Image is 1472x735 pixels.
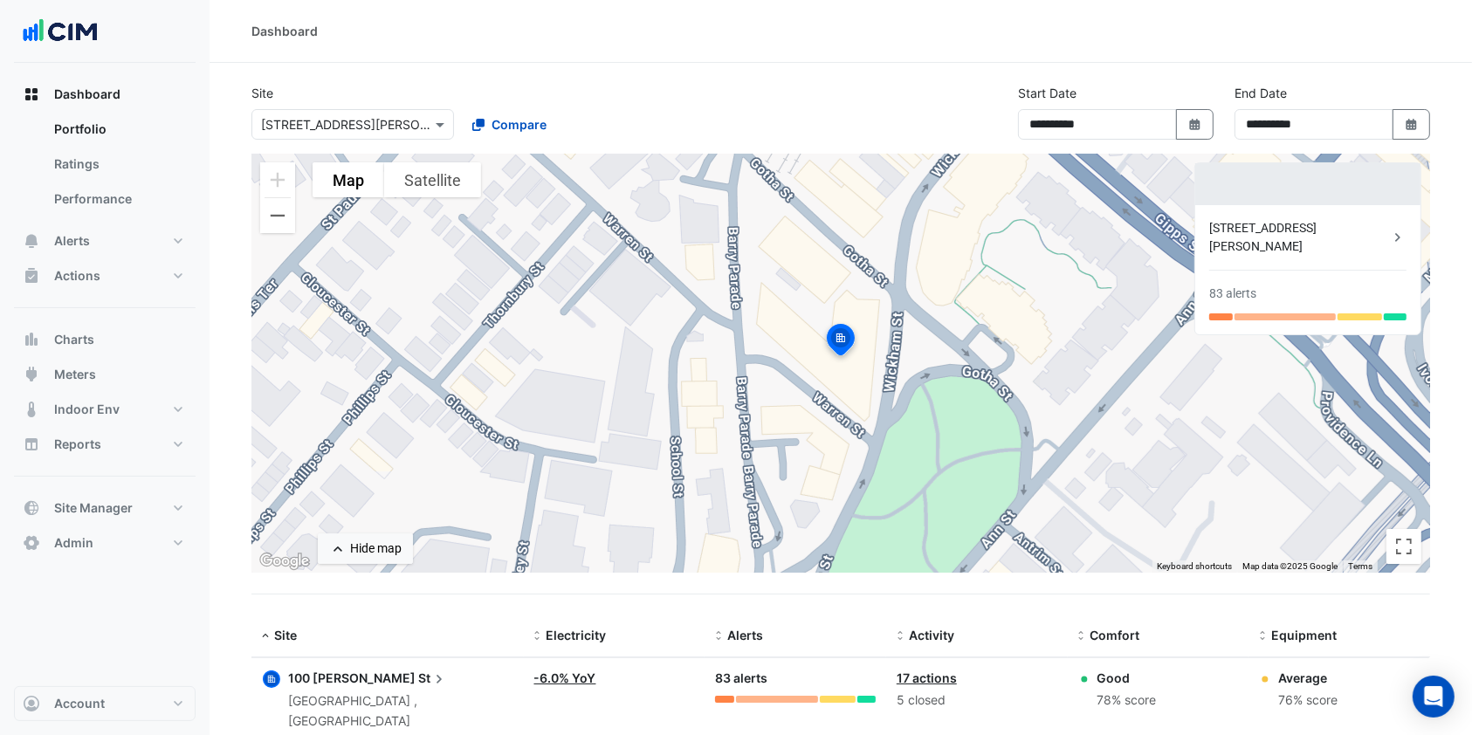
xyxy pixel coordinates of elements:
div: [STREET_ADDRESS][PERSON_NAME] [1209,219,1389,256]
span: St [418,669,448,688]
app-icon: Alerts [23,232,40,250]
div: 78% score [1097,690,1157,711]
button: Meters [14,357,196,392]
span: Site Manager [54,499,133,517]
a: -6.0% YoY [534,670,596,685]
button: Toggle fullscreen view [1386,529,1421,564]
span: Meters [54,366,96,383]
div: [GEOGRAPHIC_DATA] , [GEOGRAPHIC_DATA] [288,691,513,732]
label: Site [251,84,273,102]
div: 76% score [1278,690,1338,711]
fa-icon: Select Date [1404,117,1420,132]
app-icon: Dashboard [23,86,40,103]
button: Zoom in [260,162,295,197]
app-icon: Actions [23,267,40,285]
a: Performance [40,182,196,216]
div: Average [1278,669,1338,687]
span: Site [274,628,297,642]
button: Keyboard shortcuts [1157,560,1232,573]
div: Hide map [350,539,402,558]
a: Open this area in Google Maps (opens a new window) [256,550,313,573]
span: Comfort [1090,628,1140,642]
app-icon: Meters [23,366,40,383]
span: Reports [54,436,101,453]
span: Alerts [54,232,90,250]
div: 5 closed [897,690,1057,711]
button: Charts [14,322,196,357]
span: Equipment [1271,628,1337,642]
div: 83 alerts [1209,285,1256,303]
a: Terms (opens in new tab) [1348,561,1372,571]
button: Indoor Env [14,392,196,427]
img: site-pin-selected.svg [822,321,860,363]
span: Charts [54,331,94,348]
div: Open Intercom Messenger [1413,676,1455,718]
span: Alerts [727,628,763,642]
span: Account [54,695,105,712]
button: Hide map [318,533,413,564]
span: Actions [54,267,100,285]
app-icon: Reports [23,436,40,453]
app-icon: Admin [23,534,40,552]
label: Start Date [1018,84,1076,102]
span: Indoor Env [54,401,120,418]
button: Actions [14,258,196,293]
a: Portfolio [40,112,196,147]
button: Account [14,686,196,721]
div: Dashboard [14,112,196,223]
button: Dashboard [14,77,196,112]
span: Map data ©2025 Google [1242,561,1338,571]
span: Admin [54,534,93,552]
a: Ratings [40,147,196,182]
div: Dashboard [251,22,318,40]
button: Compare [461,109,558,140]
div: Good [1097,669,1157,687]
button: Reports [14,427,196,462]
button: Show satellite imagery [384,162,481,197]
img: Google [256,550,313,573]
button: Alerts [14,223,196,258]
app-icon: Charts [23,331,40,348]
label: End Date [1235,84,1287,102]
button: Admin [14,525,196,560]
img: Company Logo [21,14,100,49]
app-icon: Indoor Env [23,401,40,418]
span: 100 [PERSON_NAME] [288,670,416,685]
app-icon: Site Manager [23,499,40,517]
button: Zoom out [260,198,295,233]
button: Show street map [313,162,384,197]
div: 83 alerts [715,669,876,689]
a: 17 actions [897,670,957,685]
span: Dashboard [54,86,120,103]
span: Activity [909,628,954,642]
fa-icon: Select Date [1187,117,1203,132]
button: Site Manager [14,491,196,525]
span: Electricity [547,628,607,642]
span: Compare [492,115,547,134]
